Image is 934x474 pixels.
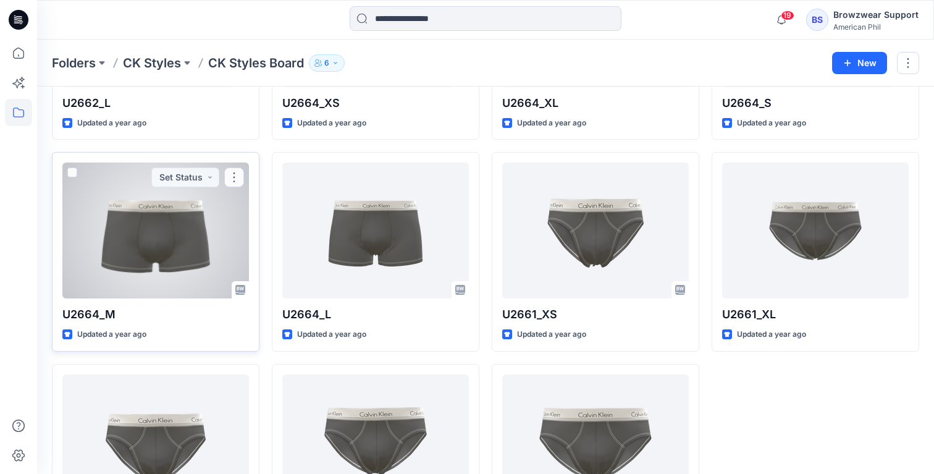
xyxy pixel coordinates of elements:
p: Updated a year ago [517,328,586,341]
a: U2661_XL [722,163,909,298]
div: Browzwear Support [833,7,919,22]
p: Updated a year ago [77,117,146,130]
p: U2664_L [282,306,469,323]
a: CK Styles [123,54,181,72]
a: U2664_L [282,163,469,298]
a: U2664_M [62,163,249,298]
p: U2661_XS [502,306,689,323]
a: U2661_XS [502,163,689,298]
p: Updated a year ago [737,328,806,341]
p: U2664_M [62,306,249,323]
p: Updated a year ago [517,117,586,130]
p: Updated a year ago [297,117,366,130]
p: U2664_XL [502,95,689,112]
p: U2664_S [722,95,909,112]
span: 19 [781,11,794,20]
a: Folders [52,54,96,72]
p: U2662_L [62,95,249,112]
p: Updated a year ago [297,328,366,341]
p: U2661_XL [722,306,909,323]
p: Updated a year ago [737,117,806,130]
div: BS [806,9,828,31]
button: New [832,52,887,74]
p: Updated a year ago [77,328,146,341]
p: 6 [324,56,329,70]
button: 6 [309,54,345,72]
p: U2664_XS [282,95,469,112]
p: CK Styles Board [208,54,304,72]
div: American Phil [833,22,919,32]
